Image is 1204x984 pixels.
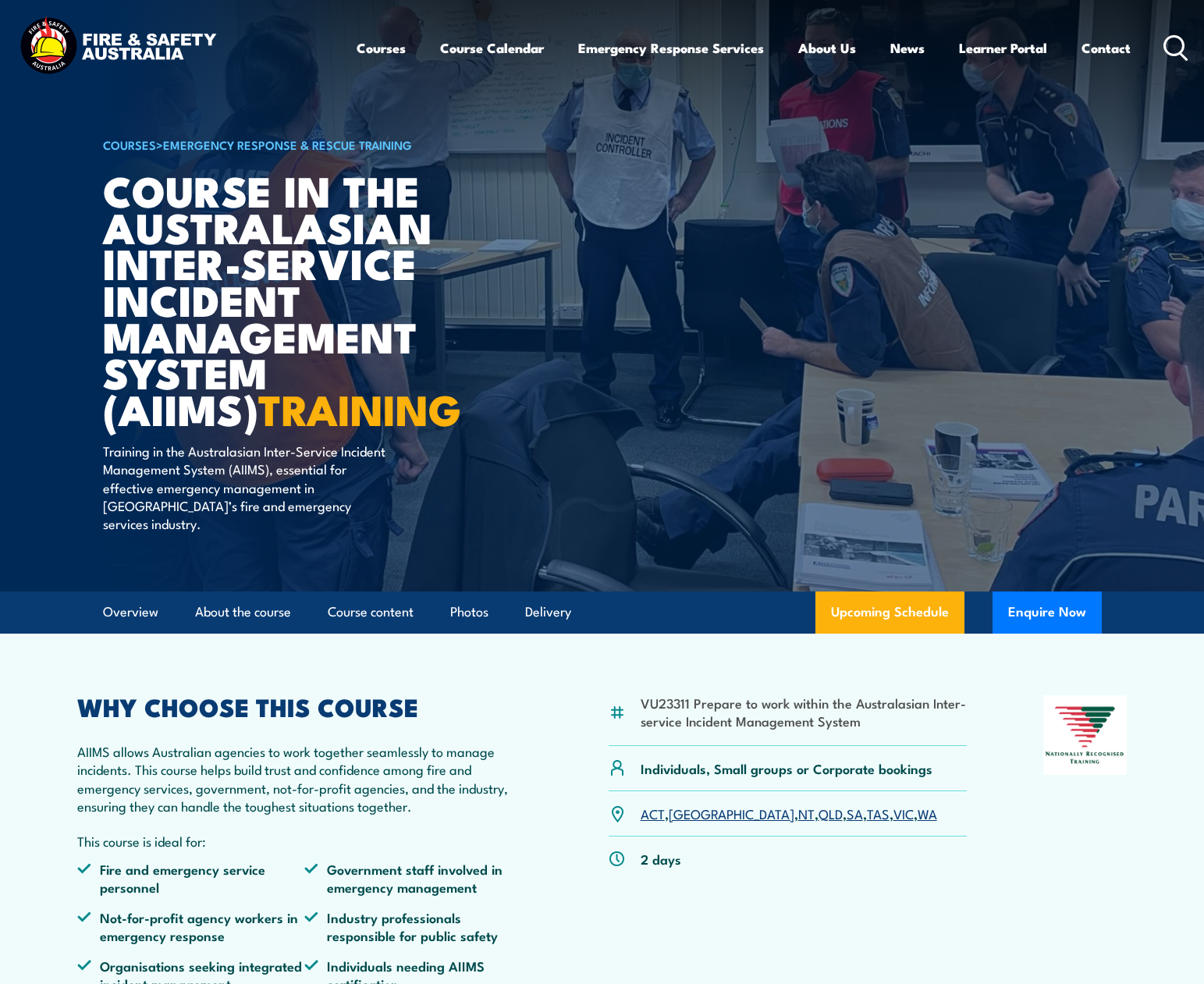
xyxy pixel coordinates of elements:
[578,27,764,69] a: Emergency Response Services
[918,804,937,822] a: WA
[798,27,856,69] a: About Us
[893,804,914,822] a: VIC
[867,804,890,822] a: TAS
[641,694,968,730] li: VU23311 Prepare to work within the Australasian Inter-service Incident Management System
[357,27,406,69] a: Courses
[77,860,305,897] li: Fire and emergency service personnel
[993,591,1102,634] button: Enquire Now
[890,27,925,69] a: News
[77,742,533,815] p: AIIMS allows Australian agencies to work together seamlessly to manage incidents. This course hel...
[77,832,533,850] p: This course is ideal for:
[1081,27,1131,69] a: Contact
[440,27,544,69] a: Course Calendar
[258,375,461,440] strong: TRAINING
[304,908,532,945] li: Industry professionals responsible for public safety
[847,804,863,822] a: SA
[641,804,665,822] a: ACT
[641,805,937,822] p: , , , , , , ,
[815,591,964,634] a: Upcoming Schedule
[819,804,843,822] a: QLD
[641,759,932,777] p: Individuals, Small groups or Corporate bookings
[77,908,305,945] li: Not-for-profit agency workers in emergency response
[77,695,533,717] h2: WHY CHOOSE THIS COURSE
[1043,695,1128,775] img: Nationally Recognised Training logo.
[328,591,414,633] a: Course content
[163,136,412,153] a: Emergency Response & Rescue Training
[304,860,532,897] li: Government staff involved in emergency management
[103,591,158,633] a: Overview
[195,591,291,633] a: About the course
[103,135,488,154] h6: >
[103,136,156,153] a: COURSES
[669,804,794,822] a: [GEOGRAPHIC_DATA]
[450,591,488,633] a: Photos
[959,27,1047,69] a: Learner Portal
[525,591,571,633] a: Delivery
[798,804,815,822] a: NT
[103,172,488,427] h1: Course in the Australasian Inter-service Incident Management System (AIIMS)
[641,850,681,868] p: 2 days
[103,442,388,533] p: Training in the Australasian Inter-Service Incident Management System (AIIMS), essential for effe...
